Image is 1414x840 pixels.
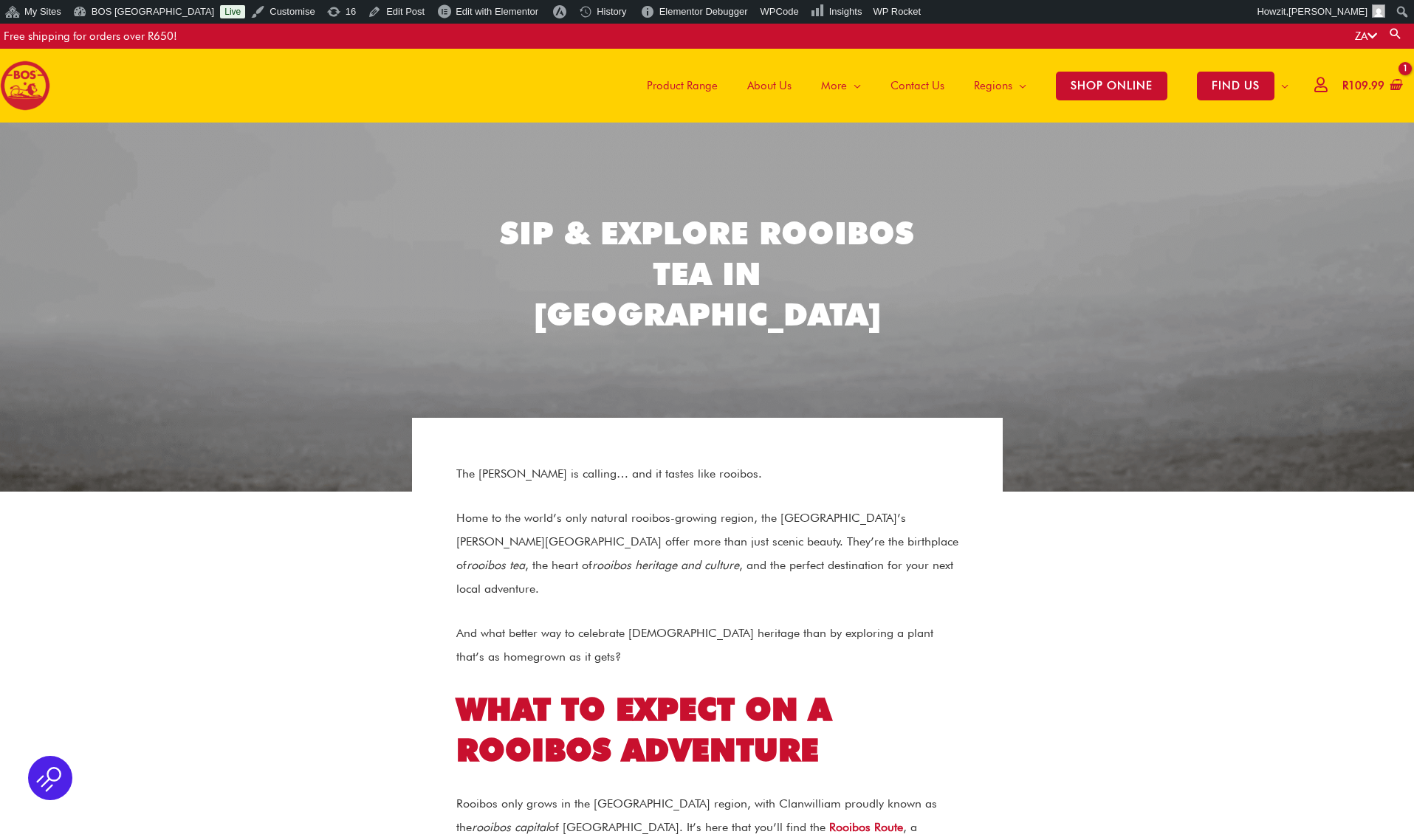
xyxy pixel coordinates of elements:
a: Rooibos Route [826,820,903,834]
p: Home to the world’s only natural rooibos-growing region, the [GEOGRAPHIC_DATA]’s [PERSON_NAME][GE... [456,506,958,601]
span: Edit with Elementor [456,6,538,17]
em: rooibos capital [472,820,549,834]
a: Live [220,5,245,18]
p: The [PERSON_NAME] is calling… and it tastes like rooibos. [456,462,958,486]
span: Contact Us [890,63,944,108]
a: View Shopping Cart, 1 items [1339,69,1403,103]
a: More [806,49,876,123]
em: rooibos tea [467,558,525,572]
a: SHOP ONLINE [1041,49,1182,123]
nav: Site Navigation [621,49,1303,123]
span: Product Range [647,63,718,108]
a: Search button [1388,27,1403,41]
p: And what better way to celebrate [DEMOGRAPHIC_DATA] heritage than by exploring a plant that’s as ... [456,622,958,669]
span: R [1342,79,1348,92]
a: ZA [1355,30,1377,43]
span: [PERSON_NAME] [1288,6,1367,17]
bdi: 109.99 [1342,79,1384,92]
h2: Sip & Explore Rooibos Tea in [GEOGRAPHIC_DATA] [493,213,921,334]
a: Regions [959,49,1041,123]
span: About Us [747,63,792,108]
span: FIND US [1197,72,1274,100]
em: rooibos heritage and culture [592,558,739,572]
strong: Rooibos Route [829,820,903,834]
span: SHOP ONLINE [1056,72,1167,100]
a: About Us [732,49,806,123]
strong: What to Expect on a Rooibos Adventure [456,691,831,768]
a: Contact Us [876,49,959,123]
a: Product Range [632,49,732,123]
span: More [821,63,847,108]
div: Free shipping for orders over R650! [4,24,177,49]
span: Regions [974,63,1012,108]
